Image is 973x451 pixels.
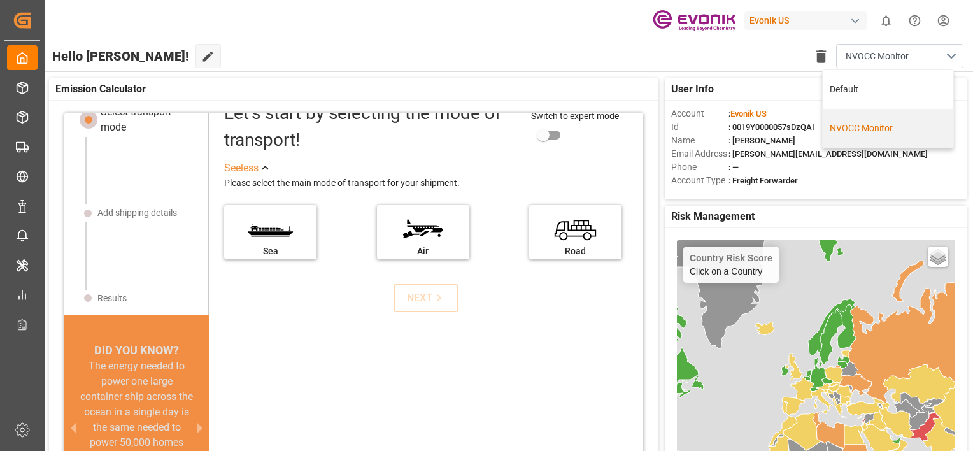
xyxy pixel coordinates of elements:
span: Hello [PERSON_NAME]! [52,44,189,68]
div: Let's start by selecting the mode of transport! [224,100,518,154]
span: Risk Management [671,209,755,224]
div: Road [536,245,615,258]
div: Add shipping details [97,206,177,220]
span: Email Address [671,147,728,161]
div: Results [97,292,127,305]
button: Evonik US [744,8,872,32]
button: Help Center [900,6,929,35]
span: Switch to expert mode [531,111,619,121]
button: close menu [836,44,963,68]
span: Account [671,107,728,120]
div: Evonik US [744,11,867,30]
div: Select transport mode [101,104,199,135]
span: Emission Calculator [55,82,146,97]
span: : [PERSON_NAME][EMAIL_ADDRESS][DOMAIN_NAME] [728,149,928,159]
div: DID YOU KNOW? [64,341,209,359]
div: NEXT [407,290,446,306]
div: NVOCC Monitor [830,122,947,135]
div: Default [830,83,947,96]
div: Air [383,245,463,258]
div: Sea [231,245,310,258]
a: Layers [928,247,948,267]
h4: Country Risk Score [690,253,772,263]
span: Phone [671,161,728,174]
span: Evonik US [730,109,767,118]
span: User Info [671,82,714,97]
span: Account Type [671,174,728,187]
span: NVOCC Monitor [846,50,909,63]
span: : [728,109,767,118]
div: See less [224,161,259,176]
img: Evonik-brand-mark-Deep-Purple-RGB.jpeg_1700498283.jpeg [653,10,735,32]
span: : [PERSON_NAME] [728,136,795,145]
button: NEXT [394,284,458,312]
div: Click on a Country [690,253,772,276]
span: Id [671,120,728,134]
span: : Freight Forwarder [728,176,798,185]
div: Please select the main mode of transport for your shipment. [224,176,634,191]
span: Name [671,134,728,147]
button: show 0 new notifications [872,6,900,35]
span: : — [728,162,739,172]
span: : 0019Y0000057sDzQAI [728,122,814,132]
